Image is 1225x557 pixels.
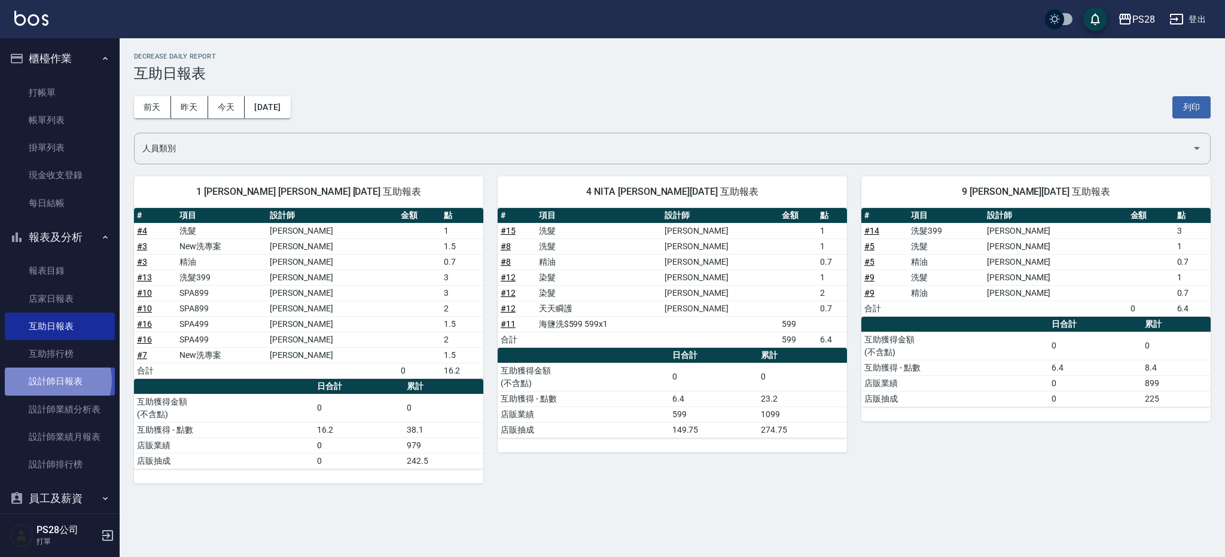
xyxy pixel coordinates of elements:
td: 洗髮 [536,223,662,238]
td: 店販抽成 [861,391,1049,406]
td: 互助獲得 - 點數 [861,360,1049,375]
td: 洗髮 [536,238,662,254]
button: 前天 [134,96,171,118]
td: [PERSON_NAME] [267,285,398,301]
th: 設計師 [984,208,1127,224]
th: 項目 [908,208,984,224]
th: 日合計 [669,348,758,363]
th: 金額 [1128,208,1174,224]
table: a dense table [861,317,1211,407]
td: 海鹽洗$599 599x1 [536,316,662,332]
h5: PS28公司 [36,524,97,536]
th: 金額 [398,208,440,224]
td: 0.7 [441,254,483,270]
button: 今天 [208,96,245,118]
td: 599 [669,406,758,422]
td: 洗髮399 [908,223,984,238]
a: #5 [864,241,874,251]
td: SPA899 [176,285,266,301]
a: #8 [501,257,511,267]
td: 23.2 [758,391,847,406]
th: 日合計 [314,379,404,394]
td: 1.5 [441,316,483,332]
td: [PERSON_NAME] [267,301,398,316]
a: #14 [864,226,879,235]
td: 979 [404,437,483,453]
a: 報表目錄 [5,257,115,284]
td: 225 [1142,391,1211,406]
td: [PERSON_NAME] [267,332,398,347]
div: PS28 [1132,12,1155,27]
th: 項目 [536,208,662,224]
td: 1.5 [441,238,483,254]
td: 精油 [908,254,984,270]
a: #15 [501,226,516,235]
a: #10 [137,304,152,313]
td: 店販抽成 [498,422,669,437]
table: a dense table [498,348,847,438]
td: [PERSON_NAME] [267,223,398,238]
td: 洗髮399 [176,270,266,285]
td: 1 [817,238,847,254]
td: 精油 [536,254,662,270]
th: 設計師 [267,208,398,224]
a: #12 [501,304,516,313]
a: #12 [501,288,516,298]
button: 登出 [1165,8,1211,30]
td: 精油 [908,285,984,301]
td: 互助獲得金額 (不含點) [134,394,314,422]
a: #10 [137,288,152,298]
a: #7 [137,350,147,360]
a: #3 [137,241,147,251]
img: Person [10,524,33,547]
td: 2 [441,332,483,347]
th: 項目 [176,208,266,224]
a: #11 [501,319,516,329]
td: 0 [404,394,483,422]
h3: 互助日報表 [134,65,1211,82]
th: 累計 [404,379,483,394]
td: SPA899 [176,301,266,316]
td: [PERSON_NAME] [267,270,398,285]
p: 打單 [36,536,97,547]
td: 1099 [758,406,847,422]
td: 合計 [498,332,536,347]
th: 日合計 [1049,317,1142,332]
td: [PERSON_NAME] [267,316,398,332]
td: 2 [817,285,847,301]
td: 洗髮 [908,238,984,254]
td: 0.7 [817,301,847,316]
td: [PERSON_NAME] [984,270,1127,285]
td: 599 [779,332,817,347]
button: Open [1187,139,1206,158]
a: #16 [137,319,152,329]
button: PS28 [1113,7,1160,32]
span: 1 [PERSON_NAME] [PERSON_NAME] [DATE] 互助報表 [148,186,469,198]
td: 2 [441,301,483,316]
td: 6.4 [1174,301,1211,316]
td: [PERSON_NAME] [662,223,779,238]
a: #9 [864,273,874,282]
a: #12 [501,273,516,282]
td: 3 [1174,223,1211,238]
td: 精油 [176,254,266,270]
td: 16.2 [441,363,483,378]
table: a dense table [498,208,847,348]
h2: Decrease Daily Report [134,53,1211,60]
td: 38.1 [404,422,483,437]
td: 242.5 [404,453,483,469]
a: 設計師業績分析表 [5,396,115,423]
button: save [1083,7,1107,31]
a: #5 [864,257,874,267]
a: 每日結帳 [5,189,115,217]
th: 點 [1174,208,1211,224]
td: 274.75 [758,422,847,437]
td: 3 [441,270,483,285]
th: # [134,208,176,224]
td: 0 [1049,391,1142,406]
input: 人員名稱 [139,138,1187,159]
td: [PERSON_NAME] [984,238,1127,254]
td: 1.5 [441,347,483,363]
a: #3 [137,257,147,267]
td: [PERSON_NAME] [267,347,398,363]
